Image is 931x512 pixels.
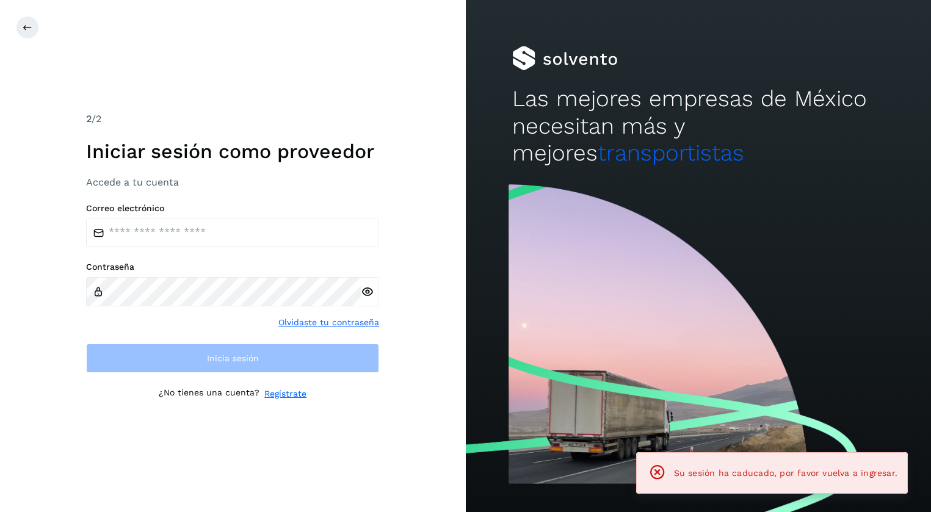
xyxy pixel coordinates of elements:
[86,113,92,124] span: 2
[512,85,885,167] h2: Las mejores empresas de México necesitan más y mejores
[86,344,379,373] button: Inicia sesión
[86,176,379,188] h3: Accede a tu cuenta
[159,388,259,400] p: ¿No tienes una cuenta?
[278,316,379,329] a: Olvidaste tu contraseña
[264,388,306,400] a: Regístrate
[86,140,379,163] h1: Iniciar sesión como proveedor
[674,468,897,478] span: Su sesión ha caducado, por favor vuelva a ingresar.
[86,112,379,126] div: /2
[598,140,744,166] span: transportistas
[86,203,379,214] label: Correo electrónico
[86,262,379,272] label: Contraseña
[207,354,259,362] span: Inicia sesión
